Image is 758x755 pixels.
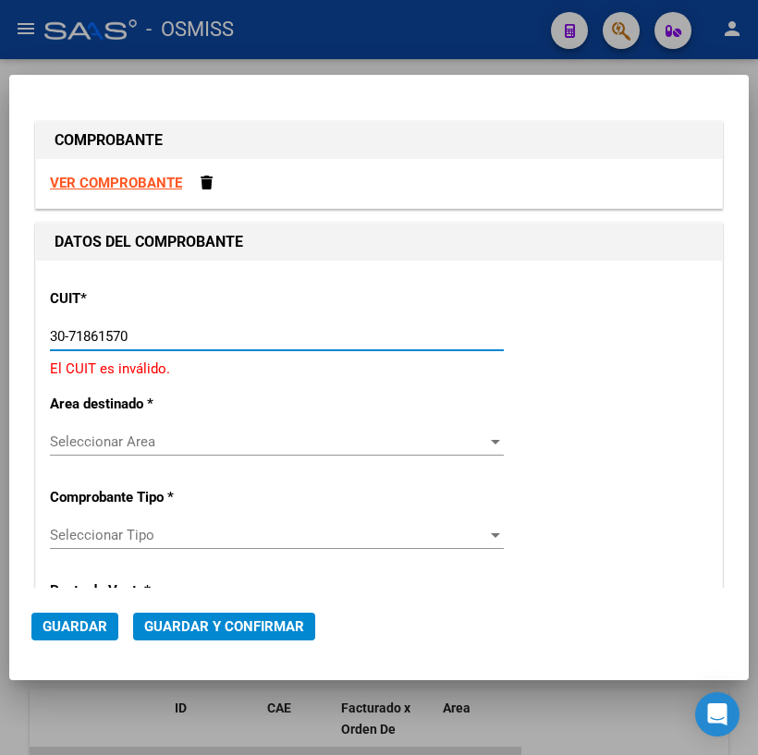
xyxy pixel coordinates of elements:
strong: DATOS DEL COMPROBANTE [55,233,243,250]
span: Guardar y Confirmar [144,618,304,635]
span: Guardar [43,618,107,635]
strong: COMPROBANTE [55,131,163,149]
span: Seleccionar Tipo [50,527,487,543]
button: Guardar [31,613,118,640]
p: El CUIT es inválido. [50,359,708,380]
p: CUIT [50,288,248,310]
p: Punto de Venta [50,580,248,602]
span: Seleccionar Area [50,433,487,450]
a: VER COMPROBANTE [50,175,182,191]
button: Guardar y Confirmar [133,613,315,640]
p: Comprobante Tipo * [50,487,248,508]
p: Area destinado * [50,394,248,415]
div: Open Intercom Messenger [695,692,740,737]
